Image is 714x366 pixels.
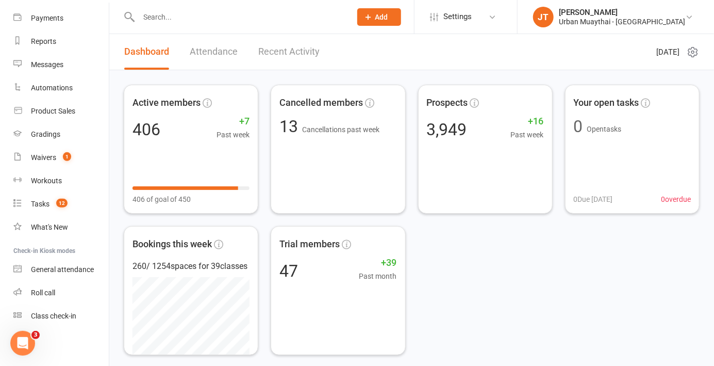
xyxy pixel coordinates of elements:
span: 13 [279,117,302,136]
a: Messages [13,53,109,76]
div: Automations [31,84,73,92]
a: Product Sales [13,100,109,123]
div: 0 [574,118,583,135]
a: What's New [13,216,109,239]
button: Add [357,8,401,26]
div: General attendance [31,265,94,274]
div: JT [533,7,554,27]
div: 3,949 [427,121,467,138]
div: Reports [31,37,56,45]
a: Automations [13,76,109,100]
a: Class kiosk mode [13,305,109,328]
span: Your open tasks [574,96,639,110]
a: Workouts [13,169,109,193]
span: Trial members [279,237,340,252]
a: Tasks 12 [13,193,109,216]
div: Workouts [31,177,62,185]
span: Cancelled members [279,96,363,110]
a: Reports [13,30,109,53]
span: +39 [359,256,397,270]
a: Gradings [13,123,109,146]
span: [DATE] [656,46,679,58]
a: Payments [13,7,109,30]
div: Product Sales [31,107,75,115]
div: Gradings [31,130,60,138]
span: Settings [443,5,472,28]
span: 406 of goal of 450 [132,194,191,205]
span: Past week [217,129,250,140]
span: 1 [63,152,71,161]
span: Past week [511,129,544,140]
a: General attendance kiosk mode [13,258,109,281]
span: Past month [359,270,397,282]
span: Active members [132,96,201,110]
span: Add [375,13,388,21]
span: +16 [511,114,544,129]
div: Urban Muaythai - [GEOGRAPHIC_DATA] [559,17,685,26]
span: Cancellations past week [302,125,379,134]
span: Bookings this week [132,237,212,252]
span: 3 [31,331,40,339]
div: Roll call [31,289,55,297]
input: Search... [136,10,344,24]
span: 12 [56,199,68,208]
a: Attendance [190,34,238,70]
div: Waivers [31,153,56,162]
div: [PERSON_NAME] [559,8,685,17]
div: Class check-in [31,312,76,320]
div: Payments [31,14,63,22]
div: Tasks [31,200,49,208]
span: Prospects [427,96,468,110]
a: Dashboard [124,34,169,70]
span: 0 Due [DATE] [574,194,613,205]
a: Waivers 1 [13,146,109,169]
div: What's New [31,223,68,231]
div: Messages [31,60,63,69]
span: 0 overdue [661,194,691,205]
span: Open tasks [587,125,622,133]
span: +7 [217,114,250,129]
a: Roll call [13,281,109,305]
div: 406 [132,121,160,138]
iframe: Intercom live chat [10,331,35,356]
div: 260 / 1254 spaces for 39 classes [132,260,250,273]
div: 47 [279,263,298,279]
a: Recent Activity [258,34,320,70]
